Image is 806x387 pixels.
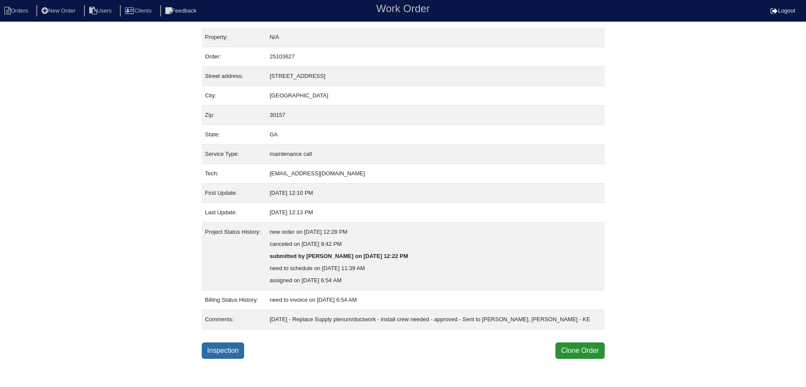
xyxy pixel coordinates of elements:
[266,106,605,125] td: 30157
[270,238,601,250] div: canceled on [DATE] 9:42 PM
[160,5,203,17] li: Feedback
[84,5,119,17] li: Users
[266,28,605,47] td: N/A
[270,262,601,274] div: need to schedule on [DATE] 11:39 AM
[266,125,605,145] td: GA
[266,203,605,223] td: [DATE] 12:13 PM
[555,342,604,359] button: Clone Order
[84,7,119,14] a: Users
[202,164,266,184] td: Tech:
[202,86,266,106] td: City:
[202,203,266,223] td: Last Update:
[120,5,158,17] li: Clients
[270,250,601,262] div: submitted by [PERSON_NAME] on [DATE] 12:22 PM
[266,164,605,184] td: [EMAIL_ADDRESS][DOMAIN_NAME]
[202,125,266,145] td: State:
[202,310,266,329] td: Comments:
[270,226,601,238] div: new order on [DATE] 12:28 PM
[266,86,605,106] td: [GEOGRAPHIC_DATA]
[270,274,601,287] div: assigned on [DATE] 6:54 AM
[202,47,266,67] td: Order:
[120,7,158,14] a: Clients
[202,28,266,47] td: Property:
[36,5,82,17] li: New Order
[202,106,266,125] td: Zip:
[202,184,266,203] td: First Update:
[771,7,795,14] a: Logout
[202,67,266,86] td: Street address:
[270,294,601,306] div: need to invoice on [DATE] 6:54 AM
[202,290,266,310] td: Billing Status History:
[36,7,82,14] a: New Order
[202,145,266,164] td: Service Type:
[266,67,605,86] td: [STREET_ADDRESS]
[202,342,245,359] a: Inspection
[266,310,605,329] td: [DATE] - Replace Supply plenum/ductwork - install crew needed - approved - Sent to [PERSON_NAME],...
[266,47,605,67] td: 25103627
[266,145,605,164] td: maintenance call
[202,223,266,290] td: Project Status History:
[266,184,605,203] td: [DATE] 12:10 PM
